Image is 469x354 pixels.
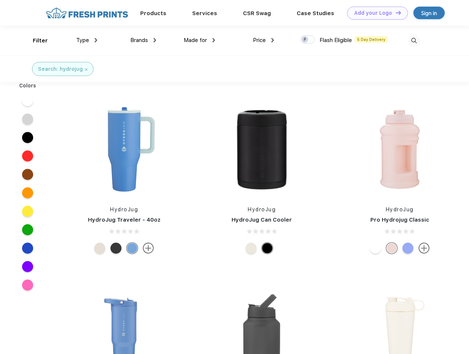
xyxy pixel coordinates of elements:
[76,37,89,44] span: Type
[320,37,352,44] span: Flash Eligible
[413,7,445,19] a: Sign in
[154,38,156,42] img: dropdown.png
[85,68,88,71] img: filter_cancel.svg
[262,243,273,254] div: Black
[419,243,430,254] img: more.svg
[232,216,292,223] a: HydroJug Can Cooler
[354,10,392,16] div: Add your Logo
[408,35,420,47] img: desktop_search.svg
[246,243,257,254] div: Cream
[33,37,48,45] div: Filter
[213,100,311,198] img: func=resize&h=266
[370,216,429,223] a: Pro Hydrojug Classic
[351,100,449,198] img: func=resize&h=266
[421,9,437,17] div: Sign in
[110,206,138,212] a: HydroJug
[88,216,161,223] a: HydroJug Traveler - 40oz
[95,38,97,42] img: dropdown.png
[386,206,414,212] a: HydroJug
[271,38,274,42] img: dropdown.png
[140,10,166,17] a: Products
[143,243,154,254] img: more.svg
[253,37,266,44] span: Price
[184,37,207,44] span: Made for
[44,7,130,20] img: fo%20logo%202.webp
[14,82,42,90] div: Colors
[110,243,121,254] div: Black
[130,37,148,44] span: Brands
[370,243,381,254] div: White
[402,243,413,254] div: Hyper Blue
[396,11,401,15] img: DT
[75,100,173,198] img: func=resize&h=266
[355,36,388,43] span: 5 Day Delivery
[127,243,138,254] div: Riptide
[38,65,83,73] div: Search: hydrojug
[212,38,215,42] img: dropdown.png
[248,206,276,212] a: HydroJug
[94,243,105,254] div: Cream
[386,243,397,254] div: Pink Sand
